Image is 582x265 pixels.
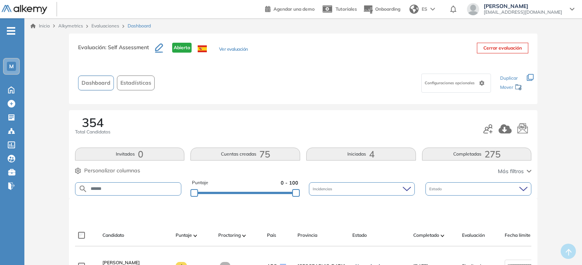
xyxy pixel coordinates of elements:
span: Evaluación [462,232,485,239]
span: Completado [413,232,439,239]
span: Fecha límite [505,232,531,239]
img: world [409,5,419,14]
span: Puntaje [192,179,208,186]
span: Proctoring [218,232,241,239]
button: Cerrar evaluación [477,43,528,53]
a: Inicio [30,22,50,29]
i: - [7,30,15,32]
button: Iniciadas4 [306,148,416,161]
span: Puntaje [176,232,192,239]
button: Ver evaluación [219,46,248,54]
span: Duplicar [500,75,518,81]
button: Cuentas creadas75 [190,148,300,161]
span: Configuraciones opcionales [425,80,476,86]
span: País [267,232,276,239]
span: Dashboard [82,79,110,87]
button: Más filtros [498,167,531,175]
span: ES [422,6,427,13]
button: Completadas275 [422,148,532,161]
span: [EMAIL_ADDRESS][DOMAIN_NAME] [484,9,562,15]
img: Logo [2,5,47,14]
button: Invitados0 [75,148,185,161]
span: Estado [352,232,367,239]
div: Estado [425,182,531,196]
span: : Self Assessment [105,44,149,51]
span: Estado [429,186,443,192]
div: Incidencias [309,182,415,196]
span: Provincia [297,232,317,239]
span: 0 - 100 [281,179,298,186]
span: Estadísticas [120,79,151,87]
img: ESP [198,45,207,52]
img: [missing "en.ARROW_ALT" translation] [242,234,246,237]
h3: Evaluación [78,43,155,59]
span: M [9,63,14,69]
button: Dashboard [78,75,114,90]
img: SEARCH_ALT [78,184,88,194]
div: Configuraciones opcionales [421,74,491,93]
span: 354 [82,116,104,128]
span: Tutoriales [336,6,357,12]
span: Alkymetrics [58,23,83,29]
span: Onboarding [375,6,400,12]
button: Estadísticas [117,75,155,90]
span: Total Candidatos [75,128,110,135]
img: [missing "en.ARROW_ALT" translation] [193,234,197,237]
span: Incidencias [313,186,334,192]
span: [PERSON_NAME] [484,3,562,9]
span: Personalizar columnas [84,167,140,175]
span: Candidato [102,232,124,239]
img: [missing "en.ARROW_ALT" translation] [441,234,444,237]
div: Mover [500,81,522,95]
button: Personalizar columnas [75,167,140,175]
a: Agendar una demo [265,4,315,13]
img: arrow [430,8,435,11]
span: Agendar una demo [273,6,315,12]
button: Onboarding [363,1,400,18]
span: Dashboard [128,22,151,29]
a: Evaluaciones [91,23,119,29]
span: Abierta [172,43,192,53]
span: Más filtros [498,167,524,175]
